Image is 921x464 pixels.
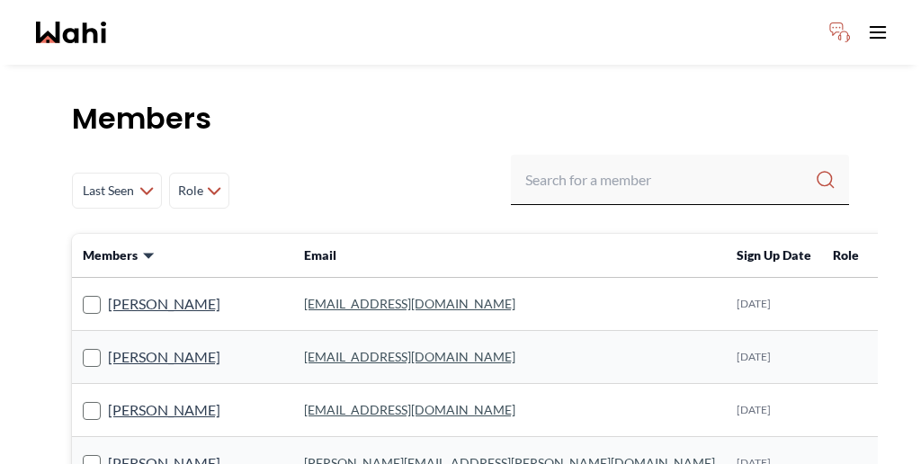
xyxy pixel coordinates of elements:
button: Members [83,246,156,264]
h1: Members [72,101,849,137]
a: [PERSON_NAME] [108,345,220,369]
td: [DATE] [726,331,822,384]
a: [PERSON_NAME] [108,398,220,422]
input: Search input [525,164,815,196]
span: Sign Up Date [737,247,811,263]
span: Last Seen [80,174,136,207]
a: [EMAIL_ADDRESS][DOMAIN_NAME] [304,349,515,364]
span: Email [304,247,336,263]
span: Role [177,174,203,207]
span: Role [833,247,859,263]
a: Wahi homepage [36,22,106,43]
td: [DATE] [726,278,822,331]
a: [EMAIL_ADDRESS][DOMAIN_NAME] [304,402,515,417]
a: [EMAIL_ADDRESS][DOMAIN_NAME] [304,296,515,311]
button: Toggle open navigation menu [860,14,896,50]
a: [PERSON_NAME] [108,292,220,316]
span: Members [83,246,138,264]
td: [DATE] [726,384,822,437]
